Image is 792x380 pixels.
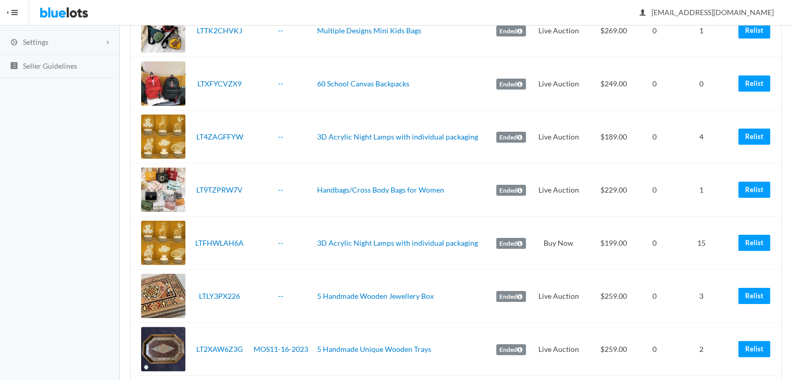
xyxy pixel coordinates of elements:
[586,217,640,270] td: $199.00
[196,185,243,194] a: LT9TZPRW7V
[738,22,770,39] a: Relist
[278,26,283,35] a: --
[586,57,640,110] td: $249.00
[254,345,308,353] a: MOS11-16-2023
[530,110,586,163] td: Live Auction
[586,110,640,163] td: $189.00
[496,79,526,90] label: Ended
[640,57,669,110] td: 0
[278,79,283,88] a: --
[669,217,734,270] td: 15
[530,4,586,57] td: Live Auction
[669,4,734,57] td: 1
[640,270,669,323] td: 0
[669,270,734,323] td: 3
[496,291,526,302] label: Ended
[530,323,586,376] td: Live Auction
[317,292,434,300] a: 5 Handmade Wooden Jewellery Box
[586,163,640,217] td: $229.00
[195,238,244,247] a: LTFHWLAH6A
[278,238,283,247] a: --
[496,185,526,196] label: Ended
[669,110,734,163] td: 4
[317,132,478,141] a: 3D Acrylic Night Lamps with individual packaging
[738,341,770,357] a: Relist
[278,292,283,300] a: --
[197,26,242,35] a: LTTK2CHVKJ
[199,292,240,300] a: LTLY3PX226
[530,270,586,323] td: Live Auction
[278,132,283,141] a: --
[640,8,774,17] span: [EMAIL_ADDRESS][DOMAIN_NAME]
[738,235,770,251] a: Relist
[738,288,770,304] a: Relist
[317,26,421,35] a: Multiple Designs Mini Kids Bags
[317,238,478,247] a: 3D Acrylic Night Lamps with individual packaging
[317,79,409,88] a: 60 School Canvas Backpacks
[278,185,283,194] a: --
[640,4,669,57] td: 0
[317,185,444,194] a: Handbags/Cross Body Bags for Women
[669,323,734,376] td: 2
[9,38,19,48] ion-icon: cog
[640,217,669,270] td: 0
[586,323,640,376] td: $259.00
[9,61,19,71] ion-icon: list box
[530,217,586,270] td: Buy Now
[496,26,526,37] label: Ended
[738,182,770,198] a: Relist
[738,75,770,92] a: Relist
[640,163,669,217] td: 0
[23,61,77,70] span: Seller Guidelines
[496,344,526,356] label: Ended
[530,57,586,110] td: Live Auction
[196,345,243,353] a: LT2XAW6Z3G
[669,57,734,110] td: 0
[530,163,586,217] td: Live Auction
[586,4,640,57] td: $269.00
[640,110,669,163] td: 0
[640,323,669,376] td: 0
[196,132,243,141] a: LT4ZAGFFYW
[496,238,526,249] label: Ended
[738,129,770,145] a: Relist
[637,8,648,18] ion-icon: person
[669,163,734,217] td: 1
[197,79,242,88] a: LTXFYCVZX9
[586,270,640,323] td: $259.00
[317,345,431,353] a: 5 Handmade Unique Wooden Trays
[23,37,48,46] span: Settings
[496,132,526,143] label: Ended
